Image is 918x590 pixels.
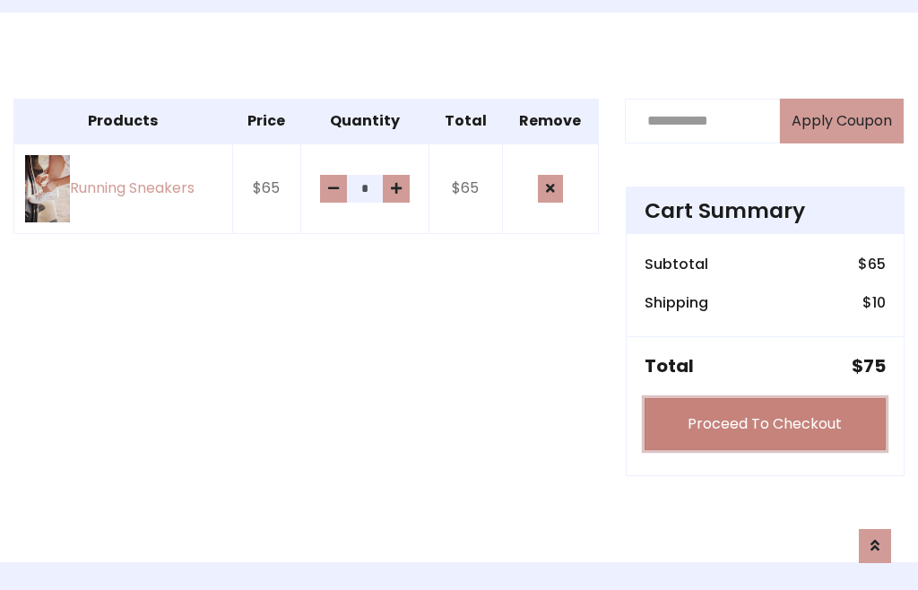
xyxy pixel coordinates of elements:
th: Products [14,99,233,143]
th: Quantity [301,99,429,143]
td: $65 [429,143,502,234]
span: 10 [872,292,886,313]
h5: Total [645,355,694,377]
th: Total [429,99,502,143]
span: 65 [868,254,886,274]
th: Remove [502,99,598,143]
h6: $ [858,256,886,273]
h6: Subtotal [645,256,708,273]
h6: Shipping [645,294,708,311]
th: Price [232,99,300,143]
a: Running Sneakers [25,155,221,222]
button: Apply Coupon [780,99,904,143]
a: Proceed To Checkout [645,398,886,450]
td: $65 [232,143,300,234]
span: 75 [863,353,886,378]
h4: Cart Summary [645,198,886,223]
h6: $ [862,294,886,311]
h5: $ [852,355,886,377]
